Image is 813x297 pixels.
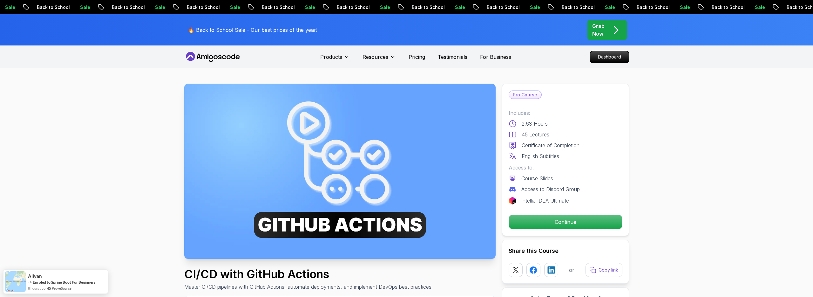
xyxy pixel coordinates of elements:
a: Dashboard [590,51,629,63]
p: Back to School [38,4,82,10]
p: IntelliJ IDEA Ultimate [521,197,569,204]
button: Products [320,53,350,66]
span: Aliyan [28,273,42,279]
p: Sale [606,4,627,10]
img: ci-cd-with-github-actions_thumbnail [184,84,496,259]
button: Continue [509,215,622,229]
p: Sale [82,4,102,10]
img: jetbrains logo [509,197,516,204]
p: Sale [756,4,777,10]
p: Sale [681,4,702,10]
p: Back to School [563,4,606,10]
p: Back to School [338,4,382,10]
p: Back to School [188,4,232,10]
p: Resources [362,53,388,61]
p: Products [320,53,342,61]
a: ProveSource [52,286,71,291]
p: Sale [307,4,327,10]
a: For Business [480,53,511,61]
h1: CI/CD with GitHub Actions [184,268,431,280]
button: Resources [362,53,396,66]
p: Sale [157,4,177,10]
p: Sale [382,4,402,10]
p: Sale [7,4,27,10]
p: Grab Now [592,22,605,38]
p: English Subtitles [522,152,559,160]
h2: Share this Course [509,246,622,255]
p: Master CI/CD pipelines with GitHub Actions, automate deployments, and implement DevOps best pract... [184,283,431,291]
span: 8 hours ago [28,286,45,291]
a: Testimonials [438,53,467,61]
p: Access to Discord Group [521,185,580,193]
img: provesource social proof notification image [5,271,26,292]
p: Pro Course [509,91,541,99]
a: Pricing [409,53,425,61]
p: 🔥 Back to School Sale - Our best prices of the year! [188,26,317,34]
p: 45 Lectures [522,131,549,138]
p: Continue [509,215,622,229]
a: Enroled to Spring Boot For Beginners [33,280,95,285]
p: Back to School [713,4,756,10]
p: Course Slides [521,175,553,182]
p: Back to School [488,4,532,10]
p: Copy link [599,267,618,273]
p: Certificate of Completion [522,142,579,149]
p: or [569,266,574,274]
p: Includes: [509,109,622,117]
p: 2.63 Hours [522,120,548,128]
p: Back to School [638,4,681,10]
p: Back to School [263,4,307,10]
p: Sale [457,4,477,10]
p: Sale [232,4,252,10]
p: Access to: [509,164,622,171]
button: Copy link [586,263,622,277]
p: Back to School [113,4,157,10]
p: Sale [532,4,552,10]
p: Back to School [413,4,457,10]
span: -> [28,280,32,285]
